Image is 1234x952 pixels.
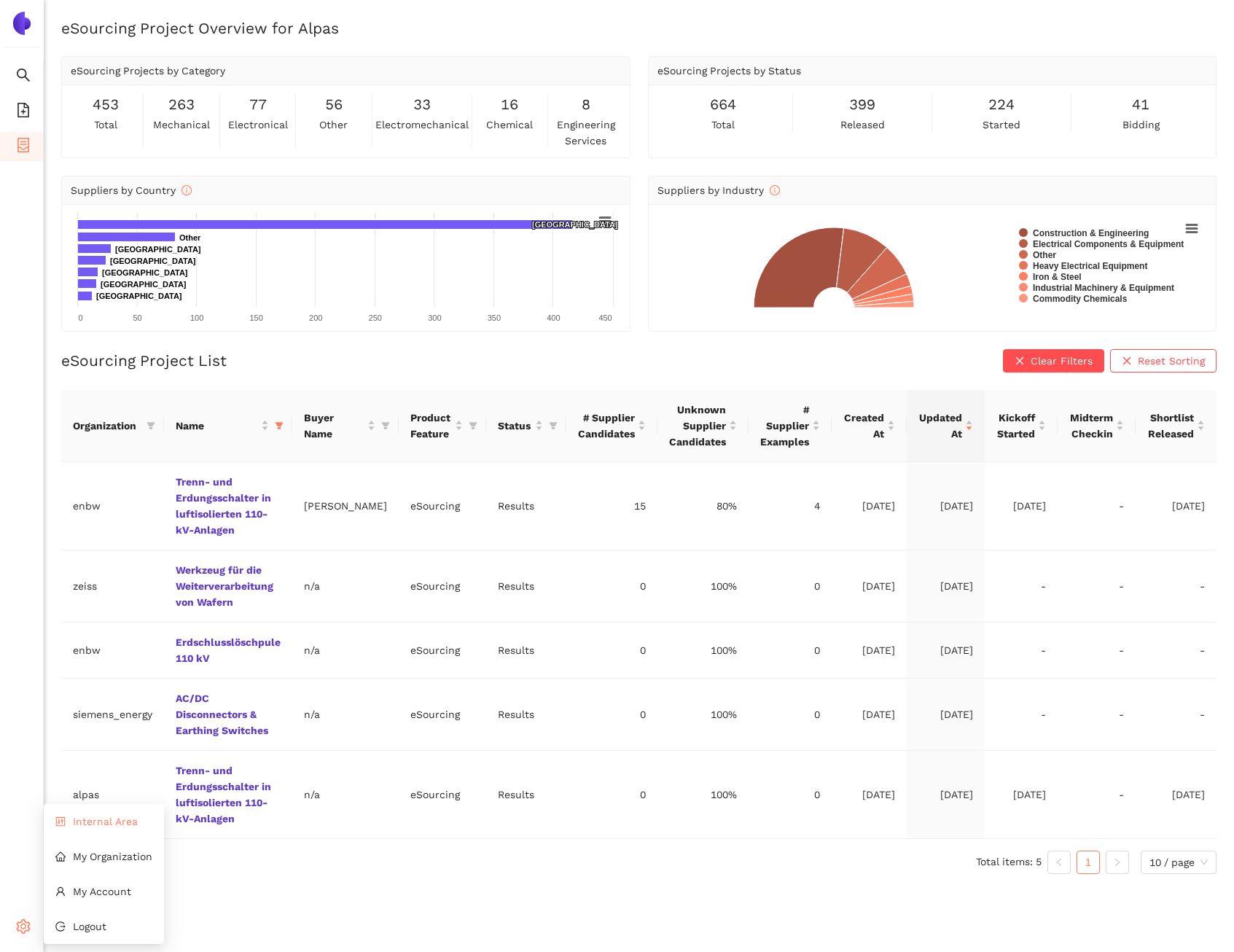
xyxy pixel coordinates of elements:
[1122,356,1132,367] span: close
[1033,261,1147,271] text: Heavy Electrical Equipment
[985,550,1058,623] td: -
[61,550,164,623] td: zeiss
[1136,550,1217,623] td: -
[985,390,1058,462] th: this column's title is Kickoff Started,this column is sortable
[325,93,343,116] span: 56
[976,851,1042,874] li: Total items: 5
[179,233,201,242] text: Other
[399,751,486,839] td: eSourcing
[770,185,780,195] span: info-circle
[710,93,736,116] span: 664
[228,117,288,133] span: electronical
[501,93,518,116] span: 16
[94,117,117,133] span: total
[1077,851,1100,874] li: 1
[996,410,1035,442] span: Kickoff Started
[249,93,267,116] span: 77
[849,93,875,116] span: 399
[292,462,399,550] td: [PERSON_NAME]
[1106,851,1129,874] li: Next Page
[292,550,399,623] td: n/a
[144,415,158,437] span: filter
[1136,751,1217,839] td: [DATE]
[176,418,258,434] span: Name
[983,117,1020,133] span: started
[1077,851,1099,873] a: 1
[410,410,452,442] span: Product Feature
[1069,410,1113,442] span: Midterm Checkin
[832,550,907,623] td: [DATE]
[1033,228,1149,238] text: Construction & Engineering
[1110,349,1217,372] button: closeReset Sorting
[147,421,155,430] span: filter
[1058,550,1136,623] td: -
[907,550,985,623] td: [DATE]
[1058,679,1136,751] td: -
[566,462,657,550] td: 15
[1138,353,1205,369] span: Reset Sorting
[1003,349,1104,372] button: closeClear Filters
[133,313,141,322] text: 50
[1058,462,1136,550] td: -
[486,390,566,462] th: this column's title is Status,this column is sortable
[657,623,749,679] td: 100%
[657,550,749,623] td: 100%
[101,280,187,289] text: [GEOGRAPHIC_DATA]
[399,390,486,462] th: this column's title is Product Feature,this column is sortable
[566,390,657,462] th: this column's title is # Supplier Candidates,this column is sortable
[749,679,832,751] td: 0
[598,313,612,322] text: 450
[61,350,227,371] h2: eSourcing Project List
[1047,851,1071,874] li: Previous Page
[832,390,907,462] th: this column's title is Created At,this column is sortable
[73,851,152,862] span: My Organization
[16,914,31,943] span: setting
[61,623,164,679] td: enbw
[1147,410,1194,442] span: Shortlist Released
[1055,858,1063,867] span: left
[61,17,1217,39] h2: eSourcing Project Overview for Alpas
[309,313,322,322] text: 200
[272,415,286,437] span: filter
[73,886,131,897] span: My Account
[918,410,962,442] span: Updated At
[73,816,138,827] span: Internal Area
[832,679,907,751] td: [DATE]
[578,410,635,442] span: # Supplier Candidates
[71,65,225,77] span: eSourcing Projects by Category
[55,921,66,932] span: logout
[428,313,441,322] text: 300
[378,407,393,445] span: filter
[16,63,31,92] span: search
[760,402,809,450] span: # Supplier Examples
[55,816,66,827] span: control
[486,550,566,623] td: Results
[168,93,195,116] span: 263
[657,184,780,196] span: Suppliers by Industry
[1141,851,1217,874] div: Page Size
[907,623,985,679] td: [DATE]
[292,390,399,462] th: this column's title is Buyer Name,this column is sortable
[399,462,486,550] td: eSourcing
[1015,356,1025,367] span: close
[749,390,832,462] th: this column's title is # Supplier Examples,this column is sortable
[749,623,832,679] td: 0
[498,418,532,434] span: Status
[985,751,1058,839] td: [DATE]
[164,390,292,462] th: this column's title is Name,this column is sortable
[566,679,657,751] td: 0
[16,98,31,127] span: file-add
[375,117,469,133] span: electromechanical
[399,550,486,623] td: eSourcing
[93,93,119,116] span: 453
[657,462,749,550] td: 80%
[749,550,832,623] td: 0
[582,93,590,116] span: 8
[1033,250,1056,260] text: Other
[1033,272,1082,282] text: Iron & Steel
[1047,851,1071,874] button: left
[399,623,486,679] td: eSourcing
[486,462,566,550] td: Results
[657,751,749,839] td: 100%
[61,679,164,751] td: siemens_energy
